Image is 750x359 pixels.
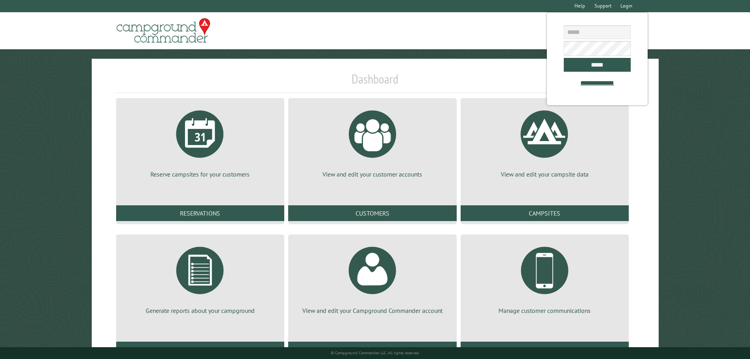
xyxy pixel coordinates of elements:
[331,350,420,355] small: © Campground Commander LLC. All rights reserved.
[116,342,284,357] a: Reports
[298,104,447,179] a: View and edit your customer accounts
[288,342,456,357] a: Account
[461,205,629,221] a: Campsites
[288,205,456,221] a: Customers
[114,15,213,46] img: Campground Commander
[461,342,629,357] a: Communications
[470,104,619,179] a: View and edit your campsite data
[298,241,447,315] a: View and edit your Campground Commander account
[298,306,447,315] p: View and edit your Campground Commander account
[114,71,636,93] h1: Dashboard
[470,170,619,179] p: View and edit your campsite data
[126,241,275,315] a: Generate reports about your campground
[470,241,619,315] a: Manage customer communications
[470,306,619,315] p: Manage customer communications
[126,104,275,179] a: Reserve campsites for your customers
[126,170,275,179] p: Reserve campsites for your customers
[126,306,275,315] p: Generate reports about your campground
[298,170,447,179] p: View and edit your customer accounts
[116,205,284,221] a: Reservations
